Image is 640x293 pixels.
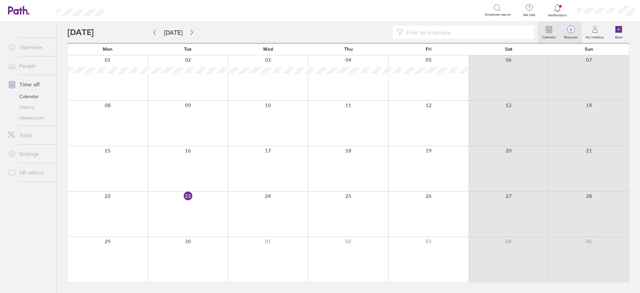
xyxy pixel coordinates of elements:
[547,3,568,17] a: Notifications
[159,27,188,38] button: [DATE]
[122,7,139,13] div: Search
[560,33,582,39] label: Requests
[3,40,56,54] a: Overview
[611,33,627,39] label: Book
[3,102,56,112] a: History
[538,22,560,43] a: Calendar
[3,166,56,179] a: HR advice
[608,22,629,43] a: Book
[547,13,568,17] span: Notifications
[344,46,353,52] span: Thu
[184,46,192,52] span: Tue
[403,26,530,39] input: Filter by employee
[560,22,582,43] a: 0Requests
[560,27,582,32] span: 0
[485,13,511,17] span: Employee search
[582,33,608,39] label: My holidays
[585,46,593,52] span: Sun
[3,78,56,91] a: Time off
[3,147,56,161] a: Settings
[263,46,273,52] span: Wed
[518,13,540,17] span: Get help
[3,91,56,102] a: Calendar
[505,46,512,52] span: Sat
[538,33,560,39] label: Calendar
[3,112,56,123] a: Allowances
[103,46,113,52] span: Mon
[3,59,56,72] a: People
[582,22,608,43] a: My holidays
[426,46,432,52] span: Fri
[3,128,56,142] a: Tools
